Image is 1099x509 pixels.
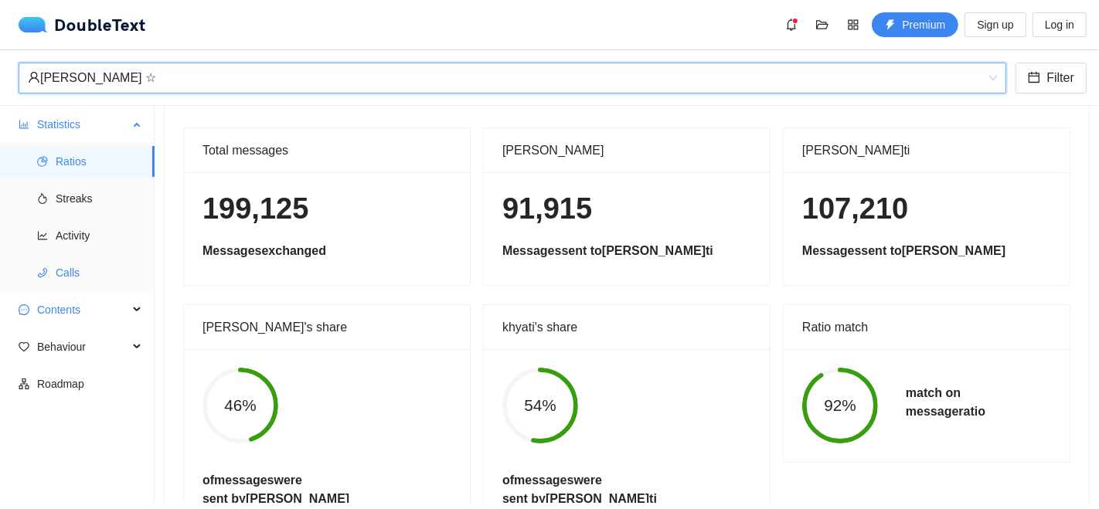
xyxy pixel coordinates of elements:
[842,19,865,31] span: appstore
[37,193,48,204] span: fire
[906,384,985,421] h5: match on message ratio
[28,71,40,83] span: user
[19,17,146,32] div: DoubleText
[802,191,1051,227] h1: 107,210
[902,16,945,33] span: Premium
[37,267,48,278] span: phone
[502,128,751,172] div: [PERSON_NAME]
[202,398,278,414] span: 46%
[502,191,751,227] h1: 91,915
[19,119,29,130] span: bar-chart
[56,220,142,251] span: Activity
[56,257,142,288] span: Calls
[202,471,349,508] h5: of messages were sent by [PERSON_NAME]
[502,242,751,260] h5: Messages sent to [PERSON_NAME]ti
[28,63,997,93] span: khyati ☆
[37,368,142,399] span: Roadmap
[885,19,896,32] span: thunderbolt
[977,16,1013,33] span: Sign up
[802,242,1051,260] h5: Messages sent to [PERSON_NAME]
[19,17,54,32] img: logo
[841,12,866,37] button: appstore
[37,331,128,362] span: Behaviour
[202,305,451,349] div: [PERSON_NAME]'s share
[802,305,1051,349] div: Ratio match
[202,128,451,172] div: Total messages
[1033,12,1087,37] button: Log in
[502,398,578,414] span: 54%
[1046,68,1074,87] span: Filter
[780,19,803,31] span: bell
[19,304,29,315] span: message
[779,12,804,37] button: bell
[56,183,142,214] span: Streaks
[1045,16,1074,33] span: Log in
[19,341,29,352] span: heart
[872,12,958,37] button: thunderboltPremium
[19,378,29,389] span: apartment
[1028,71,1040,86] span: calendar
[1016,63,1087,93] button: calendarFilter
[502,305,751,349] div: khyati's share
[802,128,1051,172] div: [PERSON_NAME]ti
[28,63,983,93] div: [PERSON_NAME] ☆
[502,471,657,508] h5: of messages were sent by [PERSON_NAME]ti
[56,146,142,177] span: Ratios
[19,17,146,32] a: logoDoubleText
[965,12,1026,37] button: Sign up
[37,156,48,167] span: pie-chart
[37,109,128,140] span: Statistics
[811,19,834,31] span: folder-open
[202,191,451,227] h1: 199,125
[202,242,451,260] h5: Messages exchanged
[810,12,835,37] button: folder-open
[802,398,878,414] span: 92%
[37,294,128,325] span: Contents
[37,230,48,241] span: line-chart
